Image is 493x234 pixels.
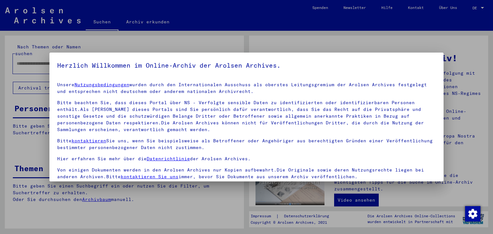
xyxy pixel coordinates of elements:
h5: Herzlich Willkommen im Online-Archiv der Arolsen Archives. [57,60,436,71]
p: Von einigen Dokumenten werden in den Arolsen Archives nur Kopien aufbewahrt.Die Originale sowie d... [57,167,436,180]
div: Zustimmung ändern [465,206,480,221]
img: Zustimmung ändern [465,206,480,221]
p: Bitte beachten Sie, dass dieses Portal über NS - Verfolgte sensible Daten zu identifizierten oder... [57,99,436,133]
a: kontaktieren Sie uns [121,174,178,180]
a: Datenrichtlinie [147,156,190,162]
p: Hier erfahren Sie mehr über die der Arolsen Archives. [57,155,436,162]
a: kontaktieren [72,138,106,144]
p: Bitte Sie uns, wenn Sie beispielsweise als Betroffener oder Angehöriger aus berechtigten Gründen ... [57,138,436,151]
a: Nutzungsbedingungen [74,82,129,88]
p: Unsere wurden durch den Internationalen Ausschuss als oberstes Leitungsgremium der Arolsen Archiv... [57,81,436,95]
